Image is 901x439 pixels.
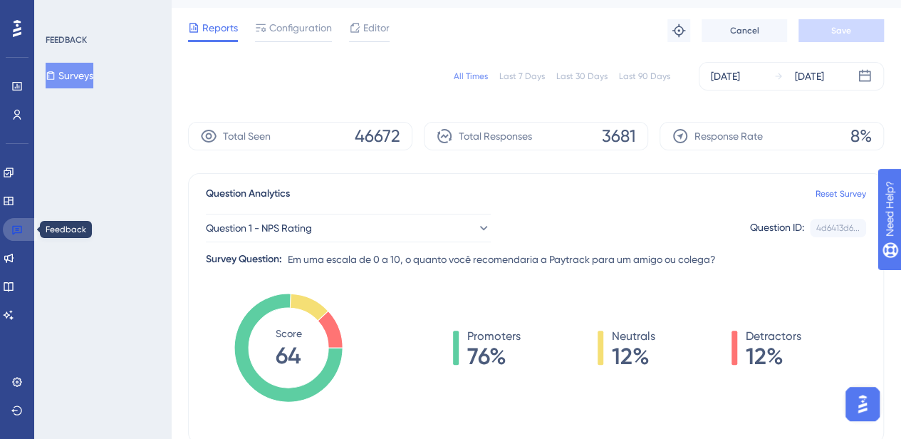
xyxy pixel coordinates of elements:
span: Configuration [269,19,332,36]
span: 76% [467,345,521,368]
button: Question 1 - NPS Rating [206,214,491,242]
span: Total Seen [223,128,271,145]
span: Total Responses [459,128,532,145]
span: Promoters [467,328,521,345]
span: 46672 [355,125,400,148]
div: [DATE] [711,68,740,85]
span: Neutrals [612,328,655,345]
div: Last 7 Days [499,71,545,82]
span: Cancel [730,25,759,36]
span: Need Help? [33,4,89,21]
div: Last 30 Days [556,71,608,82]
div: Question ID: [750,219,804,237]
span: 12% [746,345,801,368]
button: Cancel [702,19,787,42]
div: [DATE] [795,68,824,85]
span: Reports [202,19,238,36]
a: Reset Survey [816,188,866,200]
span: Question 1 - NPS Rating [206,219,312,237]
iframe: UserGuiding AI Assistant Launcher [841,383,884,425]
div: Last 90 Days [619,71,670,82]
tspan: 64 [276,341,301,368]
span: Response Rate [694,128,763,145]
span: Question Analytics [206,185,290,202]
span: Save [831,25,851,36]
span: 8% [850,125,872,148]
span: 12% [612,345,655,368]
span: Editor [363,19,390,36]
div: 4d6413d6... [816,222,860,234]
div: FEEDBACK [46,34,87,46]
div: Survey Question: [206,251,282,268]
div: All Times [454,71,488,82]
span: Detractors [746,328,801,345]
button: Surveys [46,63,93,88]
button: Save [798,19,884,42]
span: Em uma escala de 0 a 10, o quanto você recomendaria a Paytrack para um amigo ou colega? [288,251,716,268]
span: 3681 [602,125,636,148]
tspan: Score [276,328,302,339]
